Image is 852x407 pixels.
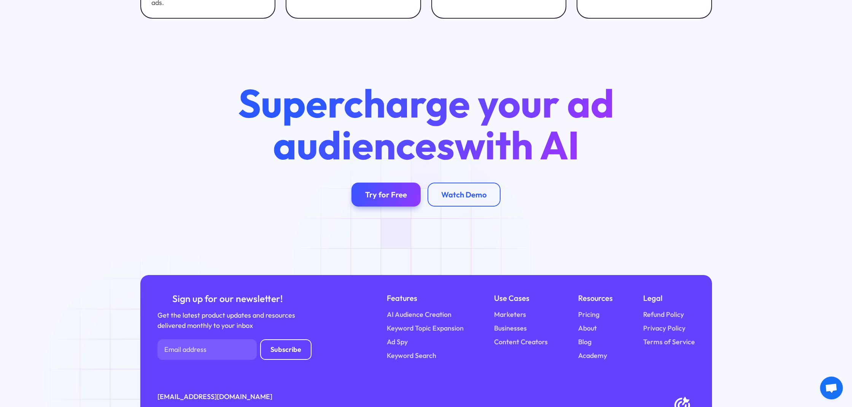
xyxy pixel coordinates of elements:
[643,323,685,333] a: Privacy Policy
[494,323,527,333] a: Businesses
[260,339,312,360] input: Subscribe
[157,391,272,402] a: [EMAIL_ADDRESS][DOMAIN_NAME]
[820,377,843,399] a: Open chat
[578,292,613,304] div: Resources
[441,190,487,199] div: Watch Demo
[494,309,526,320] a: Marketers
[387,337,408,347] a: Ad Spy
[387,309,451,320] a: AI Audience Creation
[365,190,407,199] div: Try for Free
[387,350,436,361] a: Keyword Search
[428,183,501,207] a: Watch Demo
[578,337,591,347] a: Blog
[643,337,695,347] a: Terms of Service
[157,310,298,331] div: Get the latest product updates and resources delivered monthly to your inbox
[157,292,298,305] div: Sign up for our newsletter!
[387,292,464,304] div: Features
[643,309,684,320] a: Refund Policy
[578,309,599,320] a: Pricing
[221,82,631,165] h2: Supercharge your ad audiences
[157,339,257,360] input: Email address
[387,323,464,333] a: Keyword Topic Expansion
[578,350,607,361] a: Academy
[351,183,421,207] a: Try for Free
[455,120,579,170] span: with AI
[494,337,548,347] a: Content Creators
[157,339,312,360] form: Newsletter Form
[578,323,597,333] a: About
[494,292,548,304] div: Use Cases
[643,292,695,304] div: Legal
